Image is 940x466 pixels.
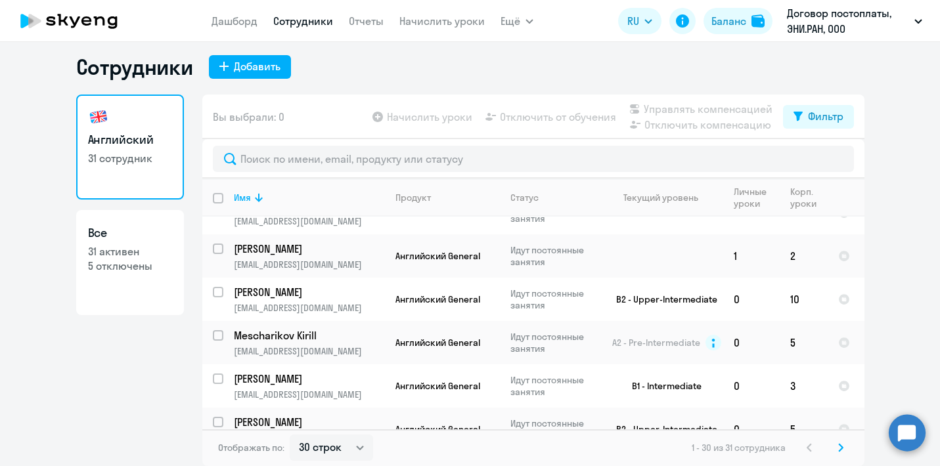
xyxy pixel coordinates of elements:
h3: Английский [88,131,172,148]
a: [PERSON_NAME] [234,242,384,256]
p: [EMAIL_ADDRESS][DOMAIN_NAME] [234,302,384,314]
p: [EMAIL_ADDRESS][DOMAIN_NAME] [234,345,384,357]
div: Добавить [234,58,280,74]
td: 2 [780,234,828,278]
td: 0 [723,321,780,364]
button: Договор постоплаты, ЭНИ.РАН, ООО [780,5,929,37]
div: Имя [234,192,251,203]
button: RU [618,8,661,34]
p: [PERSON_NAME] [234,242,382,256]
p: Идут постоянные занятия [510,287,600,311]
a: Отчеты [349,14,384,28]
a: Mescharikov Kirill [234,328,384,343]
div: Статус [510,192,539,203]
img: balance [751,14,765,28]
button: Ещё [501,8,533,34]
a: [PERSON_NAME] [234,285,384,299]
button: Добавить [209,55,291,79]
h3: Все [88,224,172,242]
td: 0 [723,364,780,408]
span: Отображать по: [218,442,284,454]
span: Ещё [501,13,520,29]
p: [EMAIL_ADDRESS][DOMAIN_NAME] [234,389,384,400]
div: Текущий уровень [623,192,698,203]
div: Текущий уровень [612,192,723,203]
td: 10 [780,278,828,321]
td: B1 - Intermediate [601,364,723,408]
span: Английский General [395,337,480,349]
a: Английский31 сотрудник [76,95,184,200]
div: Корп. уроки [790,186,827,209]
span: A2 - Pre-Intermediate [612,337,700,349]
span: RU [627,13,639,29]
td: 5 [780,321,828,364]
div: Продукт [395,192,431,203]
h1: Сотрудники [76,54,193,80]
p: 5 отключены [88,259,172,273]
td: 0 [723,278,780,321]
td: 1 [723,234,780,278]
span: 1 - 30 из 31 сотрудника [692,442,786,454]
span: Английский General [395,380,480,392]
span: Английский General [395,293,480,305]
span: Английский General [395,250,480,262]
span: Английский General [395,423,480,435]
button: Фильтр [783,105,854,129]
p: 31 активен [88,244,172,259]
div: Баланс [711,13,746,29]
p: [EMAIL_ADDRESS][DOMAIN_NAME] [234,259,384,270]
p: Идут постоянные занятия [510,244,600,268]
p: 31 сотрудник [88,151,172,165]
p: [PERSON_NAME] [234,415,382,429]
p: [PERSON_NAME] [234,285,382,299]
p: Mescharikov Kirill [234,328,382,343]
div: Имя [234,192,384,203]
p: [PERSON_NAME] [234,371,382,386]
div: Личные уроки [734,186,771,209]
div: Фильтр [808,108,843,124]
p: Идут постоянные занятия [510,374,600,398]
td: 3 [780,364,828,408]
a: Дашборд [212,14,257,28]
div: Продукт [395,192,499,203]
p: [EMAIL_ADDRESS][DOMAIN_NAME] [234,215,384,227]
a: Сотрудники [273,14,333,28]
a: [PERSON_NAME] [234,415,384,429]
a: Начислить уроки [399,14,485,28]
input: Поиск по имени, email, продукту или статусу [213,146,854,172]
span: Вы выбрали: 0 [213,109,284,125]
div: Корп. уроки [790,186,818,209]
td: B2 - Upper-Intermediate [601,278,723,321]
div: Статус [510,192,600,203]
a: [PERSON_NAME] [234,371,384,386]
td: 5 [780,408,828,451]
div: Личные уроки [734,186,779,209]
td: 0 [723,408,780,451]
p: Идут постоянные занятия [510,331,600,354]
p: Договор постоплаты, ЭНИ.РАН, ООО [787,5,909,37]
button: Балансbalance [704,8,772,34]
a: Все31 активен5 отключены [76,210,184,315]
p: Идут постоянные занятия [510,417,600,441]
img: english [88,106,109,127]
td: B2 - Upper-Intermediate [601,408,723,451]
